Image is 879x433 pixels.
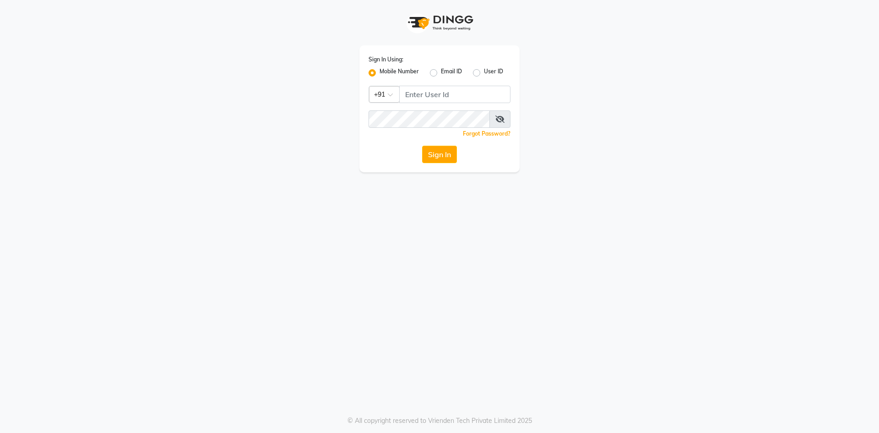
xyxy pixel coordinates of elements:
label: Email ID [441,67,462,78]
button: Sign In [422,146,457,163]
a: Forgot Password? [463,130,510,137]
label: User ID [484,67,503,78]
label: Mobile Number [380,67,419,78]
img: logo1.svg [403,9,476,36]
input: Username [399,86,510,103]
label: Sign In Using: [369,55,403,64]
input: Username [369,110,490,128]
